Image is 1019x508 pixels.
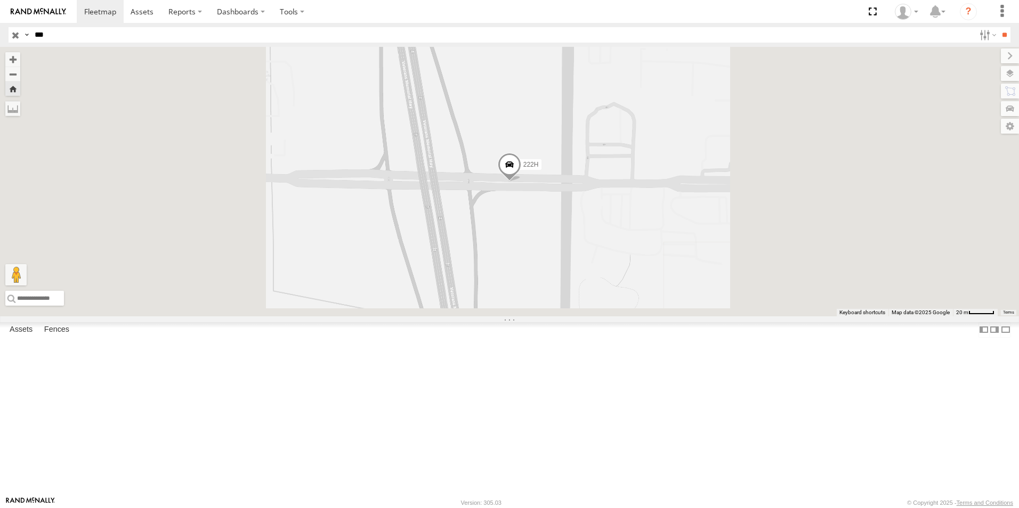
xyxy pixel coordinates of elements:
[11,8,66,15] img: rand-logo.svg
[957,499,1013,506] a: Terms and Conditions
[1000,322,1011,338] label: Hide Summary Table
[891,4,922,20] div: Keith Washburn
[956,309,968,315] span: 20 m
[5,52,20,67] button: Zoom in
[5,264,27,285] button: Drag Pegman onto the map to open Street View
[907,499,1013,506] div: © Copyright 2025 -
[1003,310,1014,315] a: Terms
[4,322,38,337] label: Assets
[960,3,977,20] i: ?
[5,67,20,81] button: Zoom out
[978,322,989,338] label: Dock Summary Table to the Left
[839,309,885,316] button: Keyboard shortcuts
[39,322,75,337] label: Fences
[892,309,950,315] span: Map data ©2025 Google
[953,309,998,316] button: Map Scale: 20 m per 45 pixels
[22,27,31,43] label: Search Query
[989,322,1000,338] label: Dock Summary Table to the Right
[5,101,20,116] label: Measure
[6,497,55,508] a: Visit our Website
[461,499,502,506] div: Version: 305.03
[975,27,998,43] label: Search Filter Options
[5,81,20,96] button: Zoom Home
[1001,119,1019,134] label: Map Settings
[523,161,539,168] span: 222H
